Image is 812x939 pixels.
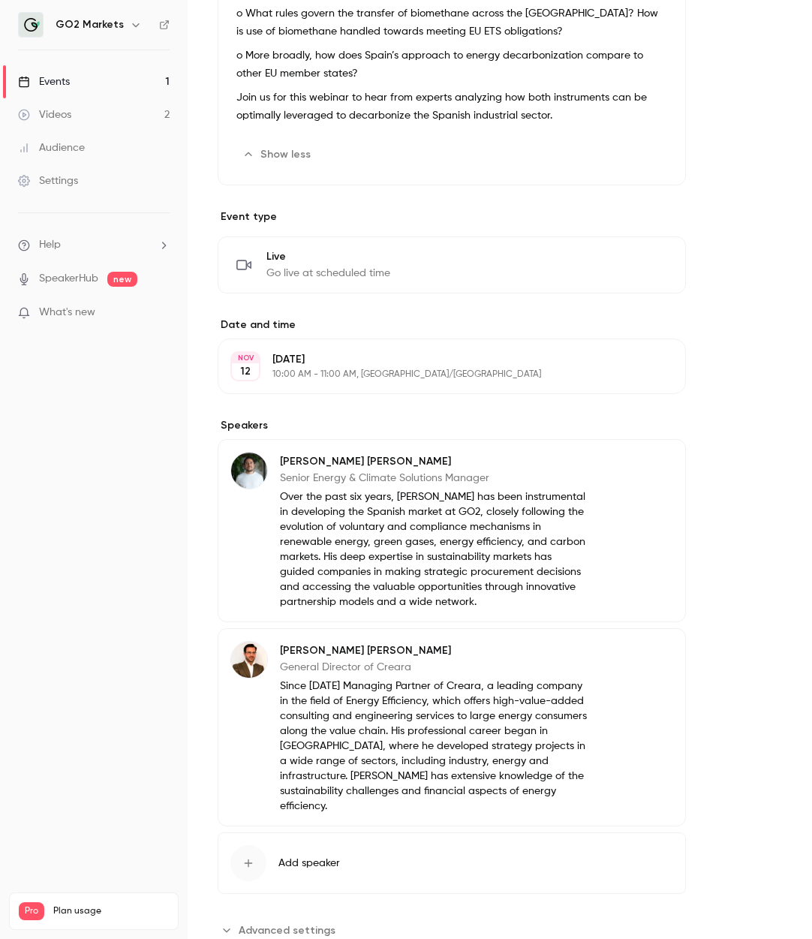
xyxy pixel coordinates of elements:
[239,922,335,938] span: Advanced settings
[280,660,588,675] p: General Director of Creara
[231,642,267,678] img: Rodrigo Morell
[280,471,588,486] p: Senior Energy & Climate Solutions Manager
[266,266,390,281] span: Go live at scheduled time
[39,305,95,321] span: What's new
[240,364,251,379] p: 12
[53,905,169,917] span: Plan usage
[152,306,170,320] iframe: Noticeable Trigger
[236,143,320,167] button: Show less
[278,856,340,871] span: Add speaker
[231,453,267,489] img: Sergio Castillo
[56,17,124,32] h6: GO2 Markets
[107,272,137,287] span: new
[218,439,686,622] div: Sergio Castillo[PERSON_NAME] [PERSON_NAME]Senior Energy & Climate Solutions ManagerOver the past ...
[236,5,667,41] p: o What rules govern the transfer of biomethane across the [GEOGRAPHIC_DATA]? How is use of biomet...
[280,489,588,609] p: Over the past six years, [PERSON_NAME] has been instrumental in developing the Spanish market at ...
[280,454,588,469] p: [PERSON_NAME] [PERSON_NAME]
[18,173,78,188] div: Settings
[218,209,686,224] p: Event type
[218,418,686,433] label: Speakers
[236,47,667,83] p: o More broadly, how does Spain’s approach to energy decarbonization compare to other EU member st...
[18,140,85,155] div: Audience
[236,89,667,125] p: Join us for this webinar to hear from experts analyzing how both instruments can be optimally lev...
[218,628,686,826] div: Rodrigo Morell[PERSON_NAME] [PERSON_NAME]General Director of CrearaSince [DATE] Managing Partner ...
[19,902,44,920] span: Pro
[266,249,390,264] span: Live
[218,832,686,894] button: Add speaker
[280,679,588,814] p: Since [DATE] Managing Partner of Creara, a leading company in the field of Energy Efficiency, whi...
[232,353,259,363] div: NOV
[19,13,43,37] img: GO2 Markets
[18,107,71,122] div: Videos
[39,271,98,287] a: SpeakerHub
[272,369,606,381] p: 10:00 AM - 11:00 AM, [GEOGRAPHIC_DATA]/[GEOGRAPHIC_DATA]
[272,352,606,367] p: [DATE]
[280,643,588,658] p: [PERSON_NAME] [PERSON_NAME]
[218,318,686,333] label: Date and time
[18,74,70,89] div: Events
[18,237,170,253] li: help-dropdown-opener
[39,237,61,253] span: Help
